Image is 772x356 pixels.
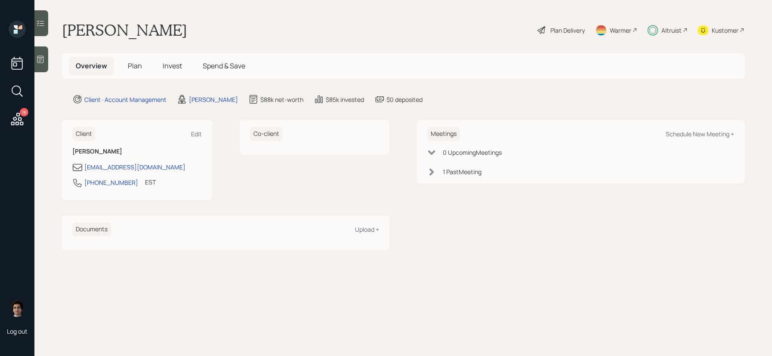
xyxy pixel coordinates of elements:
div: Plan Delivery [550,26,585,35]
span: Spend & Save [203,61,245,71]
div: [PERSON_NAME] [189,95,238,104]
div: [EMAIL_ADDRESS][DOMAIN_NAME] [84,163,185,172]
h6: Co-client [250,127,283,141]
div: Client · Account Management [84,95,167,104]
div: Log out [7,327,28,335]
div: Schedule New Meeting + [666,130,734,138]
div: $88k net-worth [260,95,303,104]
h6: Meetings [427,127,460,141]
div: EST [145,178,156,187]
div: 1 Past Meeting [443,167,482,176]
h6: [PERSON_NAME] [72,148,202,155]
div: Altruist [661,26,682,35]
span: Plan [128,61,142,71]
h1: [PERSON_NAME] [62,21,187,40]
div: 0 Upcoming Meeting s [443,148,502,157]
div: 18 [20,108,28,117]
img: harrison-schaefer-headshot-2.png [9,300,26,317]
h6: Client [72,127,96,141]
div: Kustomer [712,26,738,35]
div: [PHONE_NUMBER] [84,178,138,187]
div: Warmer [610,26,631,35]
div: $0 deposited [386,95,423,104]
div: $85k invested [326,95,364,104]
div: Upload + [355,225,379,233]
div: Edit [191,130,202,138]
span: Invest [163,61,182,71]
h6: Documents [72,222,111,236]
span: Overview [76,61,107,71]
